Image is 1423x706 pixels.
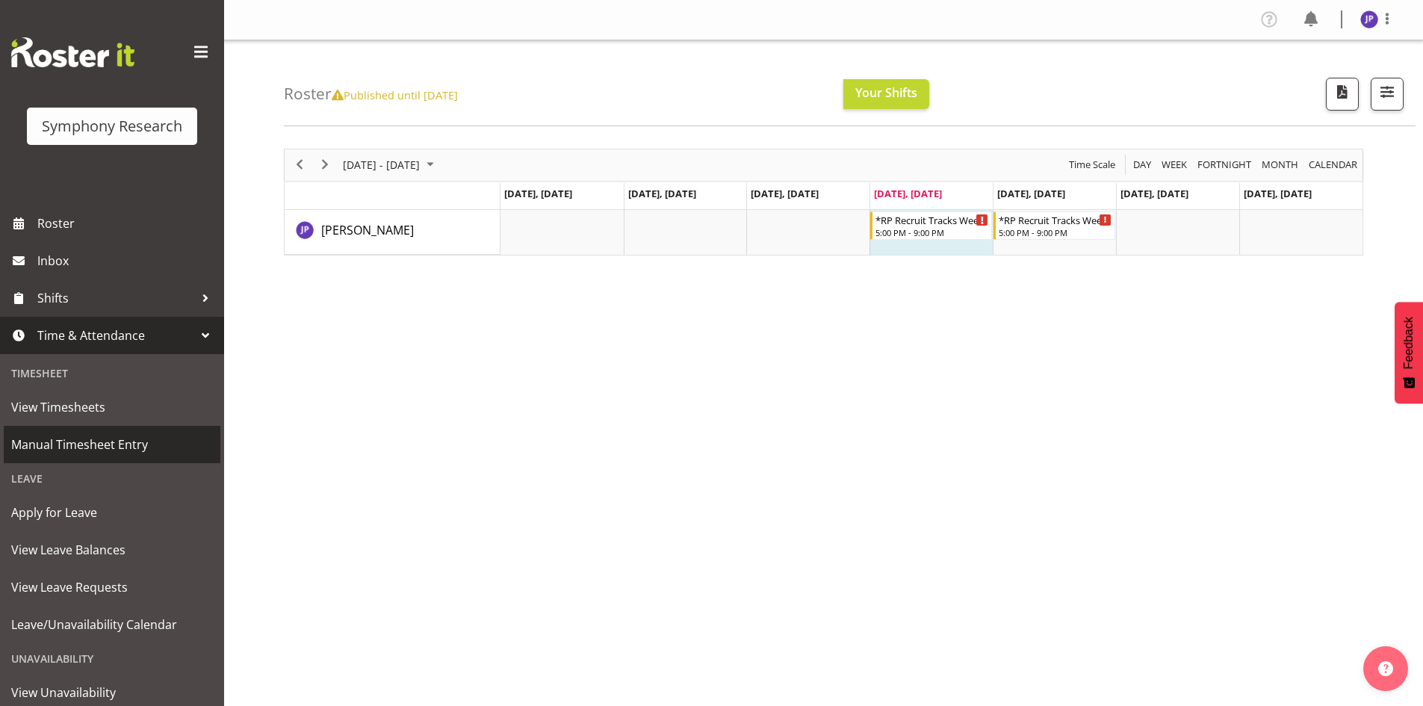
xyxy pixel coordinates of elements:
[11,501,213,524] span: Apply for Leave
[1360,10,1378,28] img: judith-partridge11888.jpg
[1196,155,1253,174] span: Fortnight
[284,85,458,102] h4: Roster
[1371,78,1404,111] button: Filter Shifts
[11,396,213,418] span: View Timesheets
[875,212,988,227] div: *RP Recruit Tracks Weeknights
[993,211,1115,240] div: Judith Partridge"s event - *RP Recruit Tracks Weeknights Begin From Friday, October 10, 2025 at 5...
[284,149,1363,256] div: Timeline Week of October 9, 2025
[4,388,220,426] a: View Timesheets
[287,149,312,181] div: previous period
[1159,155,1190,174] button: Timeline Week
[285,210,500,255] td: Judith Partridge resource
[874,187,942,200] span: [DATE], [DATE]
[4,463,220,494] div: Leave
[341,155,441,174] button: October 2025
[321,221,414,239] a: [PERSON_NAME]
[500,210,1362,255] table: Timeline Week of October 9, 2025
[1244,187,1312,200] span: [DATE], [DATE]
[37,250,217,272] span: Inbox
[37,287,194,309] span: Shifts
[332,87,458,102] span: Published until [DATE]
[1120,187,1188,200] span: [DATE], [DATE]
[11,681,213,704] span: View Unavailability
[11,613,213,636] span: Leave/Unavailability Calendar
[315,155,335,174] button: Next
[843,79,929,109] button: Your Shifts
[338,149,443,181] div: October 06 - 12, 2025
[37,212,217,235] span: Roster
[875,226,988,238] div: 5:00 PM - 9:00 PM
[11,576,213,598] span: View Leave Requests
[1326,78,1359,111] button: Download a PDF of the roster according to the set date range.
[11,433,213,456] span: Manual Timesheet Entry
[42,115,182,137] div: Symphony Research
[4,569,220,606] a: View Leave Requests
[1260,155,1300,174] span: Month
[4,606,220,643] a: Leave/Unavailability Calendar
[751,187,819,200] span: [DATE], [DATE]
[1131,155,1154,174] button: Timeline Day
[312,149,338,181] div: next period
[1067,155,1117,174] span: Time Scale
[997,187,1065,200] span: [DATE], [DATE]
[4,358,220,388] div: Timesheet
[1160,155,1188,174] span: Week
[341,155,421,174] span: [DATE] - [DATE]
[628,187,696,200] span: [DATE], [DATE]
[290,155,310,174] button: Previous
[1195,155,1254,174] button: Fortnight
[1395,302,1423,403] button: Feedback - Show survey
[4,643,220,674] div: Unavailability
[504,187,572,200] span: [DATE], [DATE]
[4,531,220,569] a: View Leave Balances
[4,426,220,463] a: Manual Timesheet Entry
[11,539,213,561] span: View Leave Balances
[1378,661,1393,676] img: help-xxl-2.png
[11,37,134,67] img: Rosterit website logo
[1307,155,1359,174] span: calendar
[1259,155,1301,174] button: Timeline Month
[870,211,992,240] div: Judith Partridge"s event - *RP Recruit Tracks Weeknights Begin From Thursday, October 9, 2025 at ...
[855,84,917,101] span: Your Shifts
[321,222,414,238] span: [PERSON_NAME]
[1306,155,1360,174] button: Month
[999,226,1112,238] div: 5:00 PM - 9:00 PM
[4,494,220,531] a: Apply for Leave
[1067,155,1118,174] button: Time Scale
[1132,155,1153,174] span: Day
[1402,317,1416,369] span: Feedback
[37,324,194,347] span: Time & Attendance
[999,212,1112,227] div: *RP Recruit Tracks Weeknights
